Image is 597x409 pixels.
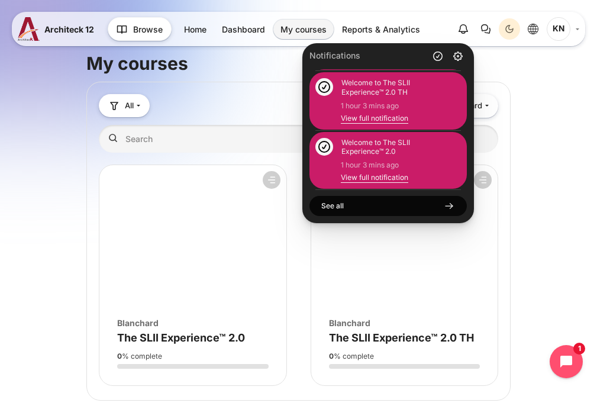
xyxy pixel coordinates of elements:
[341,101,461,111] div: 1 hour 3 mins ago
[108,17,172,41] button: Browse
[99,94,498,155] div: Course overview controls
[341,138,451,156] div: Welcome to The SLII Experience™ 2.0
[522,18,544,40] button: Languages
[329,317,480,329] div: Blanchard
[315,78,461,111] a: Unread notification: Welcome to The SLII Experience™ 2.0 TH
[86,52,188,75] h1: My courses
[335,20,427,39] a: Reports & Analytics
[499,18,520,40] button: Light Mode Dark Mode
[18,17,99,41] a: A12 A12 Architeck 12
[99,125,498,153] input: Search
[86,34,511,401] section: Content
[329,352,334,360] strong: 0
[449,47,467,65] a: Notification preferences
[125,100,134,112] span: All
[44,23,94,36] span: Architeck 12
[341,173,408,182] a: View full notification
[547,17,570,41] span: Kulphassorn Nawakantrakoon
[117,351,269,362] div: % complete
[117,331,245,344] a: The SLII Experience™ 2.0
[501,20,518,38] div: Dark Mode
[309,196,467,216] a: See all
[117,352,122,360] strong: 0
[341,78,451,96] div: Welcome to The SLII Experience™ 2.0 TH
[273,20,334,39] a: My courses
[429,47,447,65] a: Mark all as read
[309,47,360,65] h4: Notifications
[177,20,214,39] a: Home
[475,18,496,40] button: There are 0 unread conversations
[315,138,333,156] img: Notification image
[329,331,474,344] a: The SLII Experience™ 2.0 TH
[329,351,480,362] div: % complete
[117,317,269,329] div: Blanchard
[315,78,333,96] img: Notification image
[341,160,461,170] div: 1 hour 3 mins ago
[99,94,150,117] button: Grouping drop-down menu
[18,17,40,41] img: A12
[453,18,474,40] div: Hide notification window
[133,23,163,36] span: Browse
[215,20,272,39] a: Dashboard
[302,43,474,223] div: Notification window
[341,114,408,123] a: View full notification
[86,82,511,401] section: Course overview
[547,17,579,41] a: User menu
[315,138,461,171] a: Unread notification: Welcome to The SLII Experience™ 2.0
